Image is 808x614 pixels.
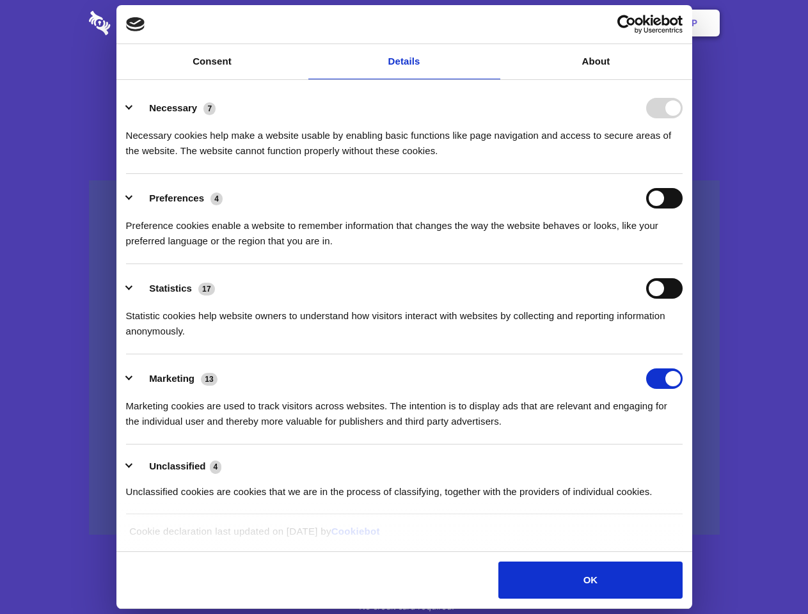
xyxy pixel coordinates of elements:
a: About [500,44,692,79]
button: Marketing (13) [126,368,226,389]
a: Wistia video thumbnail [89,180,720,535]
div: Unclassified cookies are cookies that we are in the process of classifying, together with the pro... [126,475,683,500]
h4: Auto-redaction of sensitive data, encrypted data sharing and self-destructing private chats. Shar... [89,116,720,159]
label: Preferences [149,193,204,203]
label: Marketing [149,373,194,384]
a: Login [580,3,636,43]
a: Cookiebot [331,526,380,537]
button: Unclassified (4) [126,459,230,475]
img: logo-wordmark-white-trans-d4663122ce5f474addd5e946df7df03e33cb6a1c49d2221995e7729f52c070b2.svg [89,11,198,35]
a: Usercentrics Cookiebot - opens in a new window [571,15,683,34]
div: Statistic cookies help website owners to understand how visitors interact with websites by collec... [126,299,683,339]
div: Necessary cookies help make a website usable by enabling basic functions like page navigation and... [126,118,683,159]
iframe: Drift Widget Chat Controller [744,550,793,599]
div: Cookie declaration last updated on [DATE] by [120,524,688,549]
span: 4 [210,460,222,473]
button: OK [498,562,682,599]
button: Necessary (7) [126,98,224,118]
span: 4 [210,193,223,205]
h1: Eliminate Slack Data Loss. [89,58,720,104]
span: 13 [201,373,218,386]
label: Statistics [149,283,192,294]
span: 7 [203,102,216,115]
div: Preference cookies enable a website to remember information that changes the way the website beha... [126,209,683,249]
button: Preferences (4) [126,188,231,209]
a: Details [308,44,500,79]
span: 17 [198,283,215,295]
button: Statistics (17) [126,278,223,299]
a: Pricing [376,3,431,43]
a: Contact [519,3,578,43]
a: Consent [116,44,308,79]
label: Necessary [149,102,197,113]
div: Marketing cookies are used to track visitors across websites. The intention is to display ads tha... [126,389,683,429]
img: logo [126,17,145,31]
